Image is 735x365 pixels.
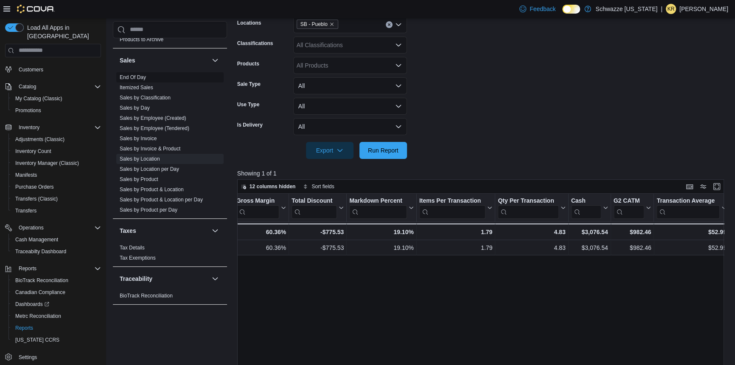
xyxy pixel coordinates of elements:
[19,354,37,361] span: Settings
[656,197,719,205] div: Transaction Average
[300,181,337,192] button: Sort fields
[595,4,657,14] p: Schwazze [US_STATE]
[349,197,413,219] button: Markdown Percent
[15,301,49,308] span: Dashboards
[120,255,156,261] span: Tax Exemptions
[395,21,402,28] button: Open list of options
[236,227,286,237] div: 60.36%
[120,166,179,173] span: Sales by Location per Day
[12,158,82,168] a: Inventory Manager (Classic)
[120,226,208,235] button: Taxes
[15,82,101,92] span: Catalog
[120,197,203,203] a: Sales by Product & Location per Day
[15,337,59,343] span: [US_STATE] CCRS
[15,325,33,331] span: Reports
[8,322,104,334] button: Reports
[237,81,261,88] label: Sale Type
[293,118,407,135] button: All
[12,299,53,309] a: Dashboards
[19,124,39,131] span: Inventory
[15,160,79,167] span: Inventory Manager (Classic)
[120,156,160,162] span: Sales by Location
[311,183,334,190] span: Sort fields
[236,197,279,219] div: Gross Margin
[12,311,65,321] a: Metrc Reconciliation
[236,197,286,219] button: Gross Margin
[300,20,328,28] span: SB - Pueblo
[12,134,68,144] a: Adjustments (Classic)
[15,122,101,133] span: Inventory
[237,20,261,26] label: Locations
[12,246,101,257] span: Traceabilty Dashboard
[15,122,43,133] button: Inventory
[8,205,104,217] button: Transfers
[368,146,398,155] span: Run Report
[666,4,676,14] div: Kevin Rodriguez
[15,65,47,75] a: Customers
[395,62,402,69] button: Open list of options
[120,274,208,283] button: Traceability
[120,36,163,43] span: Products to Archive
[15,248,66,255] span: Traceabilty Dashboard
[12,194,101,204] span: Transfers (Classic)
[498,197,558,219] div: Qty Per Transaction
[250,183,296,190] span: 12 columns hidden
[15,148,51,155] span: Inventory Count
[15,172,37,178] span: Manifests
[15,263,101,274] span: Reports
[8,286,104,298] button: Canadian Compliance
[311,142,348,159] span: Export
[120,207,177,213] a: Sales by Product per Day
[120,84,153,91] span: Itemized Sales
[292,197,337,205] div: Total Discount
[120,145,180,152] span: Sales by Invoice & Product
[685,181,695,192] button: Keyboard shortcuts
[210,226,220,236] button: Taxes
[679,4,728,14] p: [PERSON_NAME]
[2,222,104,234] button: Operations
[419,197,486,205] div: Items Per Transaction
[2,63,104,75] button: Customers
[17,5,55,13] img: Cova
[293,98,407,115] button: All
[120,136,157,141] a: Sales by Invoice
[15,313,61,320] span: Metrc Reconciliation
[15,263,40,274] button: Reports
[656,197,719,219] div: Transaction Average
[15,107,41,114] span: Promotions
[120,95,171,101] a: Sales by Classification
[15,82,39,92] button: Catalog
[120,292,173,299] span: BioTrack Reconciliation
[8,105,104,116] button: Promotions
[8,145,104,157] button: Inventory Count
[120,37,163,42] a: Products to Archive
[120,176,158,183] span: Sales by Product
[12,287,69,297] a: Canadian Compliance
[120,255,156,261] a: Tax Exemptions
[571,227,608,237] div: $3,076.54
[8,93,104,105] button: My Catalog (Classic)
[12,235,62,245] a: Cash Management
[120,115,186,121] a: Sales by Employee (Created)
[15,223,101,233] span: Operations
[293,77,407,94] button: All
[2,81,104,93] button: Catalog
[120,56,208,65] button: Sales
[613,243,651,253] div: $982.46
[8,181,104,193] button: Purchase Orders
[120,125,189,131] a: Sales by Employee (Tendered)
[120,274,152,283] h3: Traceability
[12,93,66,104] a: My Catalog (Classic)
[120,105,150,111] a: Sales by Day
[8,246,104,257] button: Traceabilty Dashboard
[15,352,40,362] a: Settings
[571,197,608,219] button: Cash
[15,95,62,102] span: My Catalog (Classic)
[12,275,72,286] a: BioTrack Reconciliation
[12,170,101,180] span: Manifests
[120,85,153,91] a: Itemized Sales
[419,197,486,219] div: Items Per Transaction
[12,206,40,216] a: Transfers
